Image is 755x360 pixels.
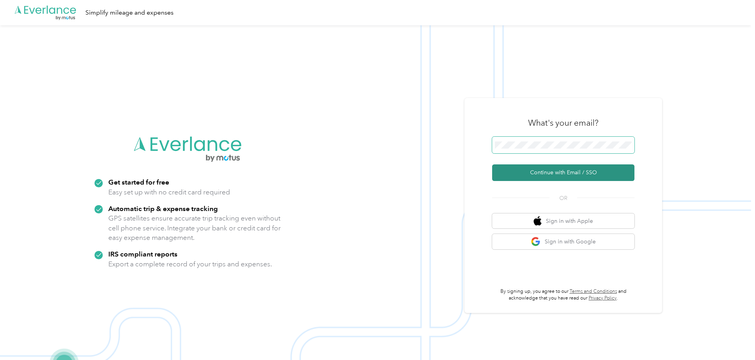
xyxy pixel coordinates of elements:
[108,178,169,186] strong: Get started for free
[108,250,177,258] strong: IRS compliant reports
[108,204,218,213] strong: Automatic trip & expense tracking
[85,8,174,18] div: Simplify mileage and expenses
[492,213,634,229] button: apple logoSign in with Apple
[108,259,272,269] p: Export a complete record of your trips and expenses.
[108,213,281,243] p: GPS satellites ensure accurate trip tracking even without cell phone service. Integrate your bank...
[492,164,634,181] button: Continue with Email / SSO
[108,187,230,197] p: Easy set up with no credit card required
[570,288,617,294] a: Terms and Conditions
[534,216,542,226] img: apple logo
[492,234,634,249] button: google logoSign in with Google
[528,117,598,128] h3: What's your email?
[589,295,617,301] a: Privacy Policy
[492,288,634,302] p: By signing up, you agree to our and acknowledge that you have read our .
[549,194,577,202] span: OR
[531,237,541,247] img: google logo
